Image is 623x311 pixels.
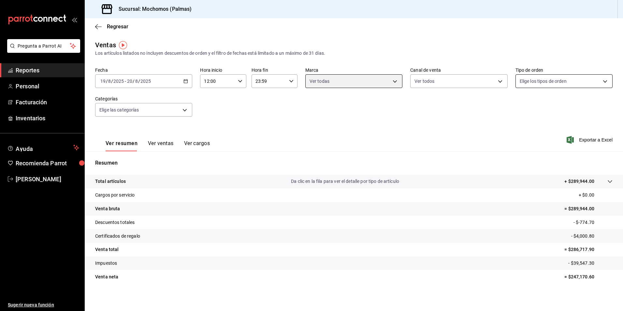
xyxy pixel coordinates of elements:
span: Regresar [107,23,128,30]
span: Elige los tipos de orden [520,78,567,84]
p: Descuentos totales [95,219,135,226]
label: Marca [305,68,402,72]
font: Personal [16,83,39,90]
font: [PERSON_NAME] [16,176,61,183]
div: Los artículos listados no incluyen descuentos de orden y el filtro de fechas está limitado a un m... [95,50,613,57]
p: Resumen [95,159,613,167]
p: Venta total [95,246,119,253]
button: Ver cargos [184,140,210,151]
span: Ver todas [310,78,329,84]
input: ---- [113,79,124,84]
p: Da clic en la fila para ver el detalle por tipo de artículo [291,178,399,185]
p: = $247,170.60 [564,274,613,280]
font: Sugerir nueva función [8,302,54,307]
font: Inventarios [16,115,45,122]
span: / [111,79,113,84]
p: Cargos por servicio [95,192,135,199]
font: Facturación [16,99,47,106]
p: Certificados de regalo [95,233,140,240]
span: Ver todos [414,78,434,84]
font: Exportar a Excel [579,137,613,142]
span: Elige las categorías [99,107,139,113]
button: Pregunta a Parrot AI [7,39,80,53]
p: - $4,000.80 [571,233,613,240]
p: + $0.00 [579,192,613,199]
p: Venta neta [95,274,118,280]
label: Tipo de orden [515,68,613,72]
font: Ver resumen [106,140,138,147]
p: - $39,547.30 [568,260,613,267]
p: Total artículos [95,178,126,185]
label: Categorías [95,96,192,101]
p: Venta bruta [95,205,120,212]
span: / [138,79,140,84]
input: ---- [140,79,151,84]
label: Canal de venta [410,68,507,72]
p: = $289,944.00 [564,205,613,212]
span: - [125,79,126,84]
button: Regresar [95,23,128,30]
label: Fecha [95,68,192,72]
button: open_drawer_menu [72,17,77,22]
h3: Sucursal: Mochomos (Palmas) [113,5,192,13]
font: Recomienda Parrot [16,160,67,167]
p: - $-774.70 [573,219,613,226]
input: -- [108,79,111,84]
font: Reportes [16,67,39,74]
p: = $286,717.90 [564,246,613,253]
img: Marcador de información sobre herramientas [119,41,127,49]
span: / [133,79,135,84]
input: -- [127,79,133,84]
p: + $289,944.00 [564,178,594,185]
button: Exportar a Excel [568,136,613,144]
span: / [106,79,108,84]
button: Ver ventas [148,140,174,151]
p: Impuestos [95,260,117,267]
a: Pregunta a Parrot AI [5,47,80,54]
label: Hora fin [252,68,297,72]
div: Pestañas de navegación [106,140,210,151]
span: Pregunta a Parrot AI [18,43,70,50]
label: Hora inicio [200,68,246,72]
span: Ayuda [16,144,71,152]
input: -- [135,79,138,84]
input: -- [100,79,106,84]
div: Ventas [95,40,116,50]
